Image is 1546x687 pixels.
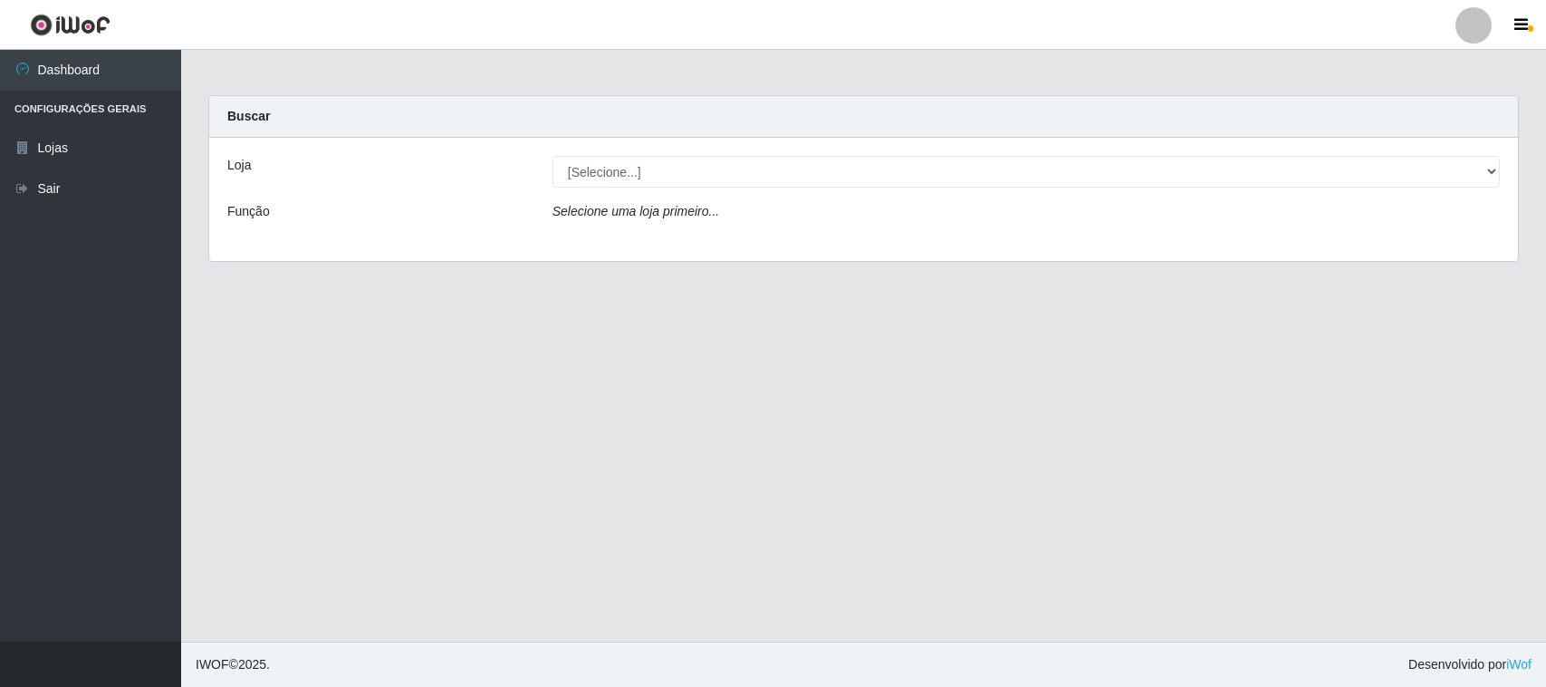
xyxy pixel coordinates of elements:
[196,655,270,674] span: © 2025 .
[1408,655,1532,674] span: Desenvolvido por
[196,657,229,672] span: IWOF
[227,202,270,221] label: Função
[227,109,270,123] strong: Buscar
[552,204,719,218] i: Selecione uma loja primeiro...
[227,156,251,175] label: Loja
[1506,657,1532,672] a: iWof
[30,14,110,36] img: CoreUI Logo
